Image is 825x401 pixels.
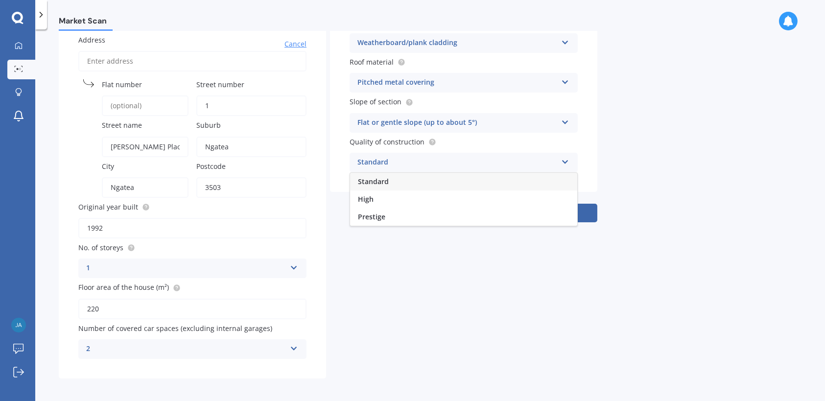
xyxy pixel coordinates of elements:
div: Weatherboard/plank cladding [357,37,557,49]
span: Floor area of the house (m²) [78,283,169,292]
span: Original year built [78,202,138,212]
span: Slope of section [350,97,401,107]
span: Street number [196,80,244,89]
span: Street name [102,121,142,130]
span: Number of covered car spaces (excluding internal garages) [78,324,272,333]
span: High [358,194,374,204]
span: City [102,162,114,171]
span: Quality of construction [350,137,424,146]
span: Address [78,35,105,45]
input: Enter year [78,218,306,238]
span: Postcode [196,162,226,171]
span: Flat number [102,80,142,89]
img: adb580fb897d7dea44da2cefb8becab1 [11,318,26,332]
input: Enter floor area [78,299,306,319]
div: Pitched metal covering [357,77,557,89]
span: Standard [358,177,389,186]
div: Standard [357,157,557,168]
div: Flat or gentle slope (up to about 5°) [357,117,557,129]
div: 2 [86,343,286,355]
span: No. of storeys [78,243,123,252]
span: Roof material [350,57,394,67]
span: Prestige [358,212,385,221]
input: Enter address [78,51,306,71]
span: Suburb [196,121,221,130]
input: (optional) [102,95,189,116]
div: 1 [86,262,286,274]
span: Cancel [284,39,306,49]
span: Market Scan [59,16,113,29]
